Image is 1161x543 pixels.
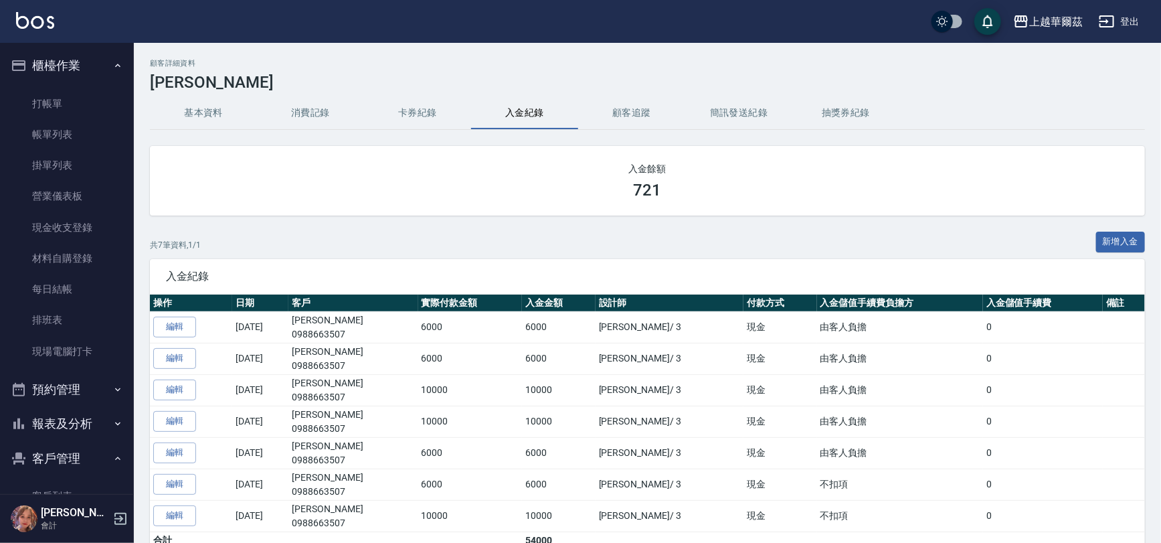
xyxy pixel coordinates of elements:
[743,500,816,532] td: 現金
[41,506,109,520] h5: [PERSON_NAME]
[288,469,418,500] td: [PERSON_NAME]
[5,406,128,441] button: 報表及分析
[292,390,414,404] p: 0988663507
[418,406,523,437] td: 10000
[522,311,595,343] td: 6000
[292,453,414,467] p: 0988663507
[743,469,816,500] td: 現金
[596,295,743,312] th: 設計師
[983,374,1103,406] td: 0
[596,406,743,437] td: [PERSON_NAME] / 3
[792,97,899,129] button: 抽獎券紀錄
[5,48,128,83] button: 櫃檯作業
[983,295,1103,312] th: 入金儲值手續費
[817,469,983,500] td: 不扣項
[743,406,816,437] td: 現金
[1029,13,1083,30] div: 上越華爾茲
[292,422,414,436] p: 0988663507
[232,500,288,532] td: [DATE]
[743,311,816,343] td: 現金
[817,406,983,437] td: 由客人負擔
[5,305,128,335] a: 排班表
[817,374,983,406] td: 由客人負擔
[150,239,201,251] p: 共 7 筆資料, 1 / 1
[5,336,128,367] a: 現場電腦打卡
[5,481,128,512] a: 客戶列表
[41,520,109,532] p: 會計
[634,181,662,200] h3: 721
[817,311,983,343] td: 由客人負擔
[596,469,743,500] td: [PERSON_NAME] / 3
[471,97,578,129] button: 入金紀錄
[418,437,523,469] td: 6000
[153,474,196,495] a: 編輯
[5,441,128,476] button: 客戶管理
[817,500,983,532] td: 不扣項
[166,162,1129,175] h2: 入金餘額
[232,437,288,469] td: [DATE]
[974,8,1001,35] button: save
[596,437,743,469] td: [PERSON_NAME] / 3
[983,437,1103,469] td: 0
[153,506,196,526] a: 編輯
[292,359,414,373] p: 0988663507
[1093,9,1145,34] button: 登出
[596,500,743,532] td: [PERSON_NAME] / 3
[288,311,418,343] td: [PERSON_NAME]
[153,317,196,337] a: 編輯
[1103,295,1145,312] th: 備註
[522,406,595,437] td: 10000
[522,374,595,406] td: 10000
[232,374,288,406] td: [DATE]
[743,343,816,374] td: 現金
[596,311,743,343] td: [PERSON_NAME] / 3
[817,437,983,469] td: 由客人負擔
[418,469,523,500] td: 6000
[232,343,288,374] td: [DATE]
[11,506,37,532] img: Person
[16,12,54,29] img: Logo
[522,343,595,374] td: 6000
[418,295,523,312] th: 實際付款金額
[150,97,257,129] button: 基本資料
[150,295,232,312] th: 操作
[596,374,743,406] td: [PERSON_NAME] / 3
[166,270,1129,283] span: 入金紀錄
[522,469,595,500] td: 6000
[817,343,983,374] td: 由客人負擔
[418,374,523,406] td: 10000
[743,437,816,469] td: 現金
[288,406,418,437] td: [PERSON_NAME]
[150,73,1145,92] h3: [PERSON_NAME]
[232,406,288,437] td: [DATE]
[257,97,364,129] button: 消費記錄
[1008,8,1088,35] button: 上越華爾茲
[418,311,523,343] td: 6000
[983,311,1103,343] td: 0
[150,59,1145,68] h2: 顧客詳細資料
[5,243,128,274] a: 材料自購登錄
[5,212,128,243] a: 現金收支登錄
[418,343,523,374] td: 6000
[288,343,418,374] td: [PERSON_NAME]
[983,406,1103,437] td: 0
[364,97,471,129] button: 卡券紀錄
[232,469,288,500] td: [DATE]
[292,485,414,499] p: 0988663507
[817,295,983,312] th: 入金儲值手續費負擔方
[743,374,816,406] td: 現金
[596,343,743,374] td: [PERSON_NAME] / 3
[5,88,128,119] a: 打帳單
[288,500,418,532] td: [PERSON_NAME]
[685,97,792,129] button: 簡訊發送紀錄
[983,469,1103,500] td: 0
[983,500,1103,532] td: 0
[153,443,196,463] a: 編輯
[153,380,196,400] a: 編輯
[5,372,128,407] button: 預約管理
[292,327,414,341] p: 0988663507
[153,348,196,369] a: 編輯
[522,500,595,532] td: 10000
[288,437,418,469] td: [PERSON_NAME]
[5,274,128,305] a: 每日結帳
